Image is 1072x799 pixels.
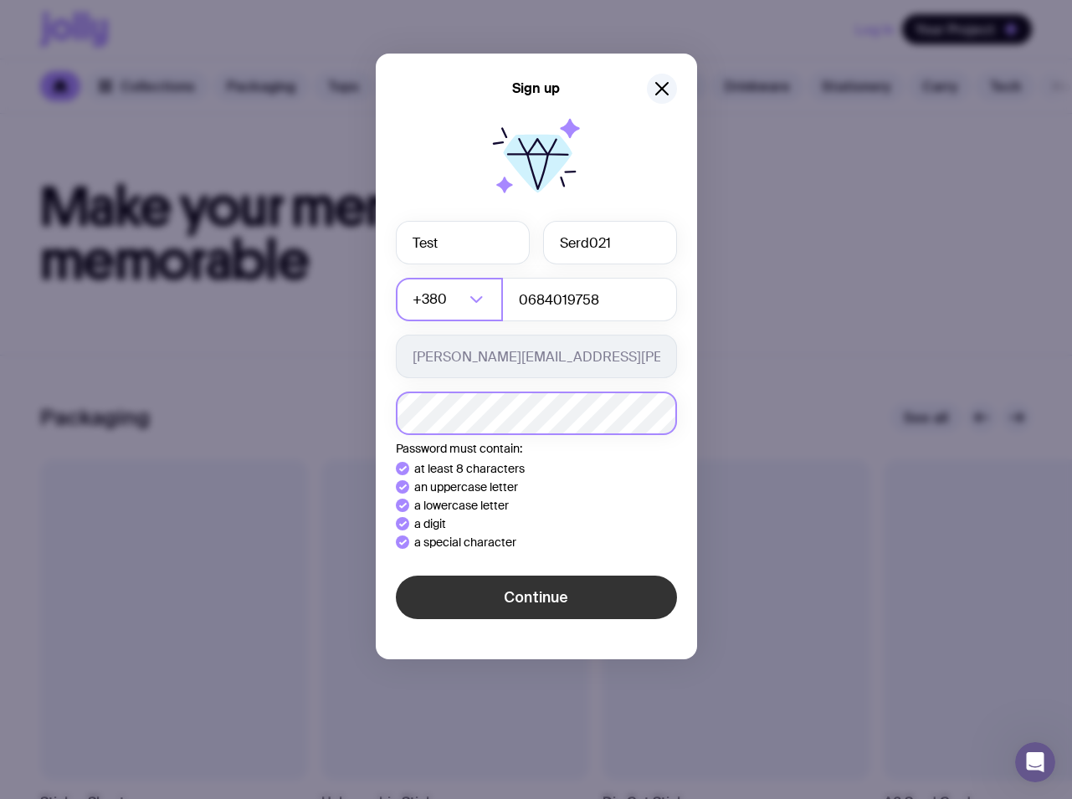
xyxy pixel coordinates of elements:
input: 0400123456 [502,278,677,321]
p: Password must contain: [396,442,677,455]
h5: Sign up [512,80,560,97]
div: Search for option [396,278,503,321]
input: Last name [543,221,677,264]
p: a special character [414,535,516,549]
span: +380 [413,278,450,321]
input: you@email.com [396,335,677,378]
p: an uppercase letter [414,480,518,494]
p: a lowercase letter [414,499,509,512]
input: Search for option [450,278,464,321]
input: First name [396,221,530,264]
button: Continue [396,576,677,619]
span: Continue [504,587,568,607]
p: a digit [414,517,446,530]
iframe: Intercom live chat [1015,742,1055,782]
p: at least 8 characters [414,462,525,475]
